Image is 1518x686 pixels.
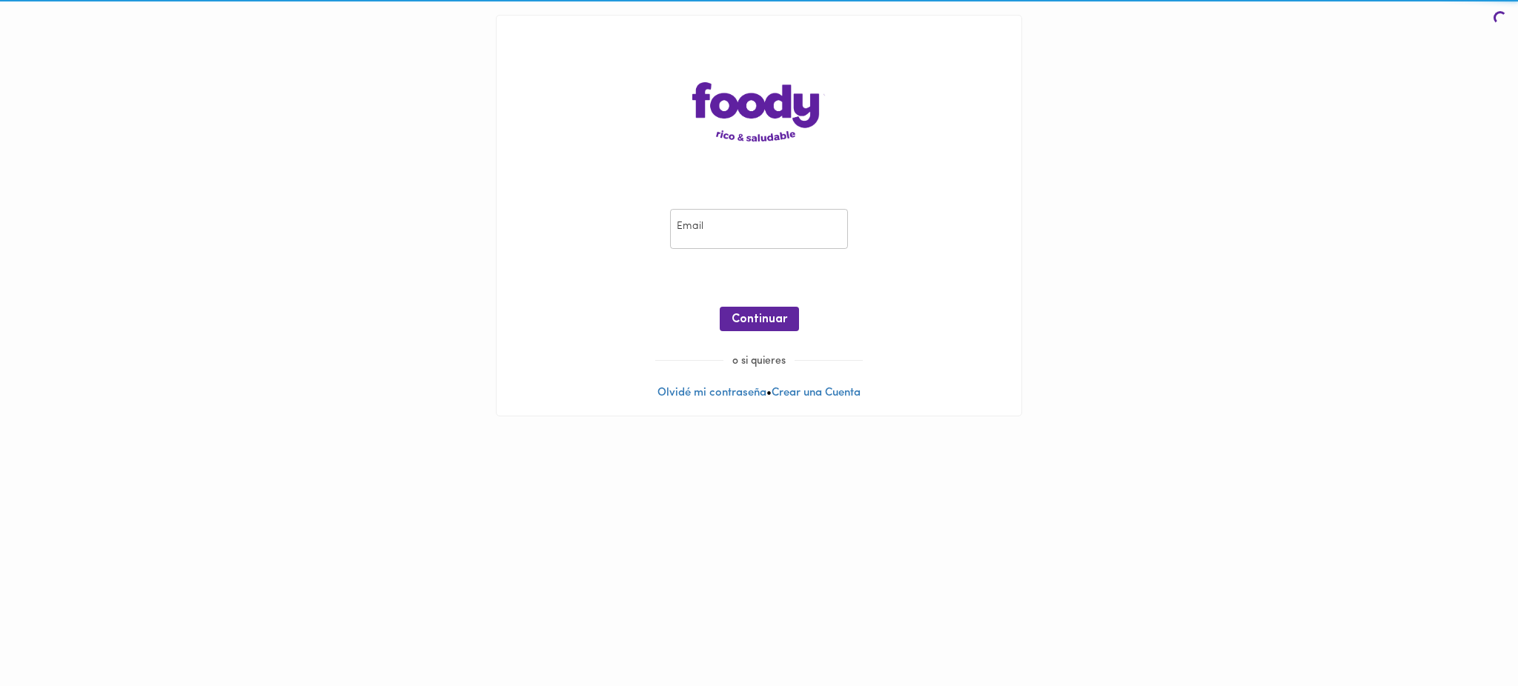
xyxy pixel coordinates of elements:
[772,387,861,399] a: Crear una Cuenta
[720,307,799,331] button: Continuar
[692,82,826,141] img: logo-main-page.png
[657,387,766,399] a: Olvidé mi contraseña
[732,313,787,327] span: Continuar
[497,16,1021,416] div: •
[1432,600,1503,671] iframe: Messagebird Livechat Widget
[670,209,848,250] input: pepitoperez@gmail.com
[723,356,795,367] span: o si quieres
